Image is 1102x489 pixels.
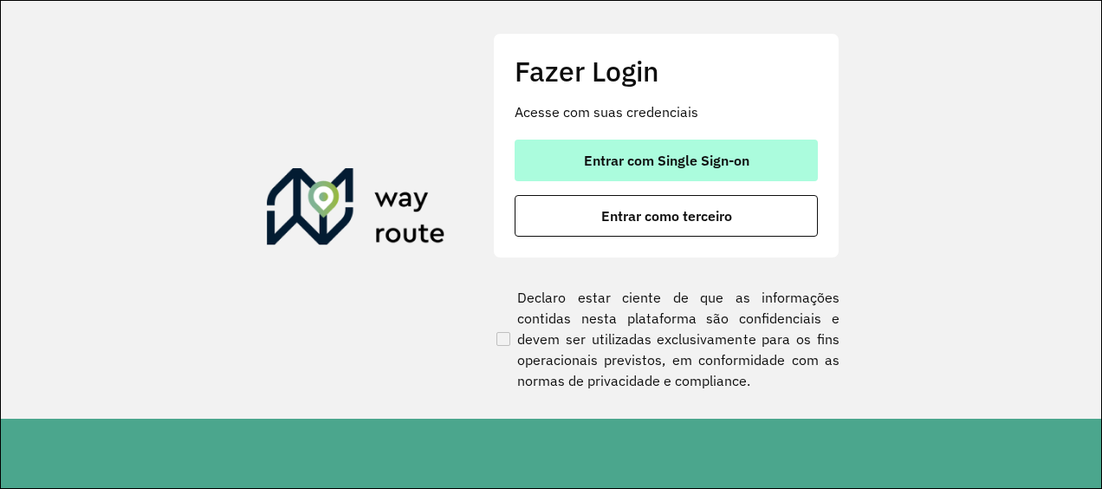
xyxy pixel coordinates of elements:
span: Entrar com Single Sign-on [584,153,749,167]
label: Declaro estar ciente de que as informações contidas nesta plataforma são confidenciais e devem se... [493,287,839,391]
button: button [515,195,818,237]
span: Entrar como terceiro [601,209,732,223]
button: button [515,140,818,181]
h2: Fazer Login [515,55,818,88]
img: Roteirizador AmbevTech [267,168,445,251]
p: Acesse com suas credenciais [515,101,818,122]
